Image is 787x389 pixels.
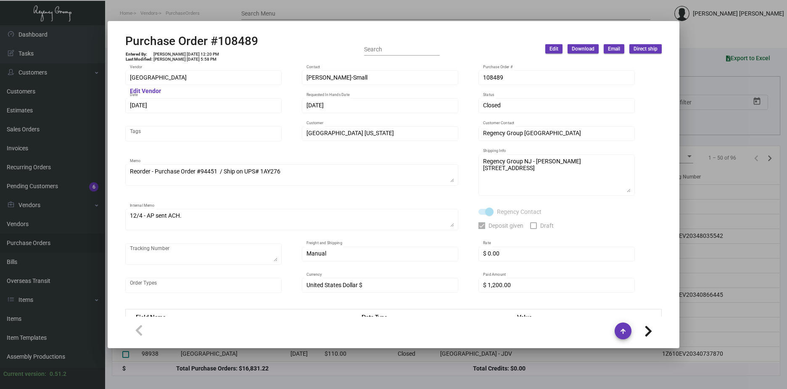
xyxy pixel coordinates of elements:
[153,57,219,62] td: [PERSON_NAME] [DATE] 5:58 PM
[497,207,541,217] span: Regency Contact
[545,44,563,53] button: Edit
[489,221,523,231] span: Deposit given
[634,45,658,53] span: Direct ship
[509,309,661,324] th: Value
[604,44,624,53] button: Email
[353,309,509,324] th: Data Type
[549,45,558,53] span: Edit
[125,57,153,62] td: Last Modified:
[572,45,594,53] span: Download
[568,44,599,53] button: Download
[50,370,66,378] div: 0.51.2
[483,102,501,109] span: Closed
[125,34,258,48] h2: Purchase Order #108489
[126,309,354,324] th: Field Name
[608,45,620,53] span: Email
[153,52,219,57] td: [PERSON_NAME] [DATE] 12:20 PM
[130,88,161,95] mat-hint: Edit Vendor
[629,44,662,53] button: Direct ship
[306,250,326,257] span: Manual
[3,370,46,378] div: Current version:
[540,221,554,231] span: Draft
[125,52,153,57] td: Entered By:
